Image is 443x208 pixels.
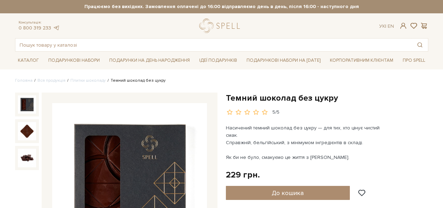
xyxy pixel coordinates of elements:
a: logo [199,19,243,33]
a: 0 800 319 233 [19,25,51,31]
span: Справжній, бельгійський, з мінімумом інгредієнтів в складі. [226,140,363,146]
div: 5/5 [272,109,279,116]
input: Пошук товару у каталозі [15,39,412,51]
span: До кошика [272,189,304,197]
a: Головна [15,78,33,83]
span: Консультація: [19,20,60,25]
img: Темний шоколад без цукру [18,149,36,167]
span: Насичений темний шоколад без цукру — для тих, хто цінує чистий смак. [226,125,381,138]
a: Подарункові набори [46,55,103,66]
a: Каталог [15,55,42,66]
a: Корпоративним клієнтам [327,54,396,66]
button: До кошика [226,186,350,200]
a: Ідеї подарунків [196,55,240,66]
a: Про Spell [400,55,428,66]
button: Пошук товару у каталозі [412,39,428,51]
div: 229 грн. [226,169,260,180]
h1: Темний шоколад без цукру [226,93,428,103]
a: Подарунки на День народження [106,55,193,66]
a: Вся продукція [37,78,65,83]
span: | [385,23,386,29]
strong: Працюємо без вихідних. Замовлення оплачені до 16:00 відправляємо день в день, після 16:00 - насту... [15,4,428,10]
a: telegram [53,25,60,31]
a: Подарункові набори на [DATE] [244,54,323,66]
img: Темний шоколад без цукру [18,122,36,140]
a: Плитки шоколаду [70,78,106,83]
span: Як би не було, смакуємо це життя з [PERSON_NAME]. [226,154,349,160]
li: Темний шоколад без цукру [106,78,166,84]
img: Темний шоколад без цукру [18,95,36,114]
a: En [388,23,394,29]
div: Ук [379,23,394,29]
